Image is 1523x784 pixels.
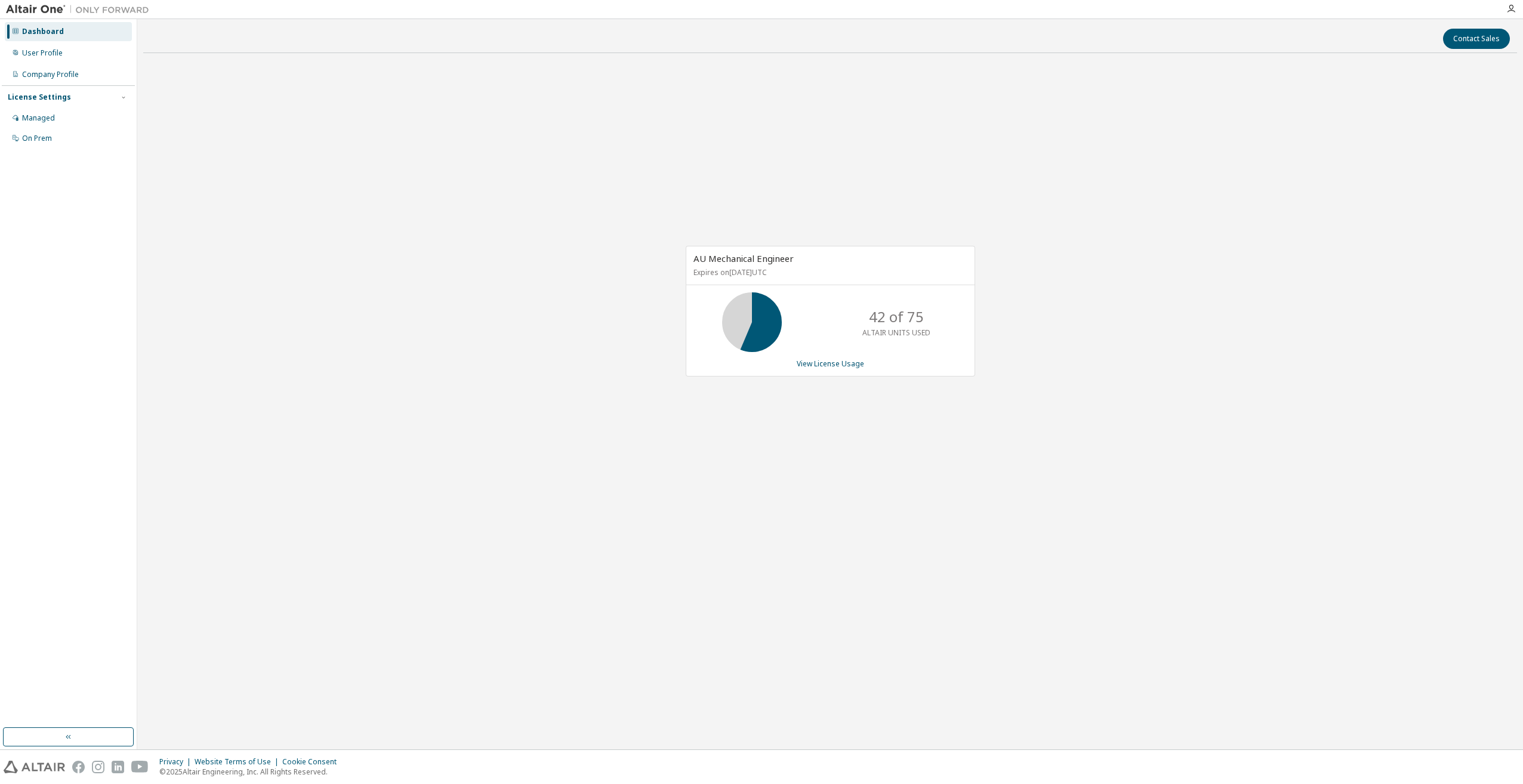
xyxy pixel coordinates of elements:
[22,48,63,58] div: User Profile
[1443,29,1510,49] button: Contact Sales
[112,761,124,773] img: linkedin.svg
[22,134,52,143] div: On Prem
[72,761,85,773] img: facebook.svg
[4,761,65,773] img: altair_logo.svg
[195,757,282,767] div: Website Terms of Use
[22,113,55,123] div: Managed
[869,307,924,327] p: 42 of 75
[6,4,155,16] img: Altair One
[131,761,149,773] img: youtube.svg
[8,92,71,102] div: License Settings
[159,767,344,777] p: © 2025 Altair Engineering, Inc. All Rights Reserved.
[92,761,104,773] img: instagram.svg
[22,27,64,36] div: Dashboard
[693,252,794,264] span: AU Mechanical Engineer
[159,757,195,767] div: Privacy
[22,70,79,79] div: Company Profile
[282,757,344,767] div: Cookie Consent
[797,359,864,369] a: View License Usage
[862,328,930,338] p: ALTAIR UNITS USED
[693,267,964,277] p: Expires on [DATE] UTC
